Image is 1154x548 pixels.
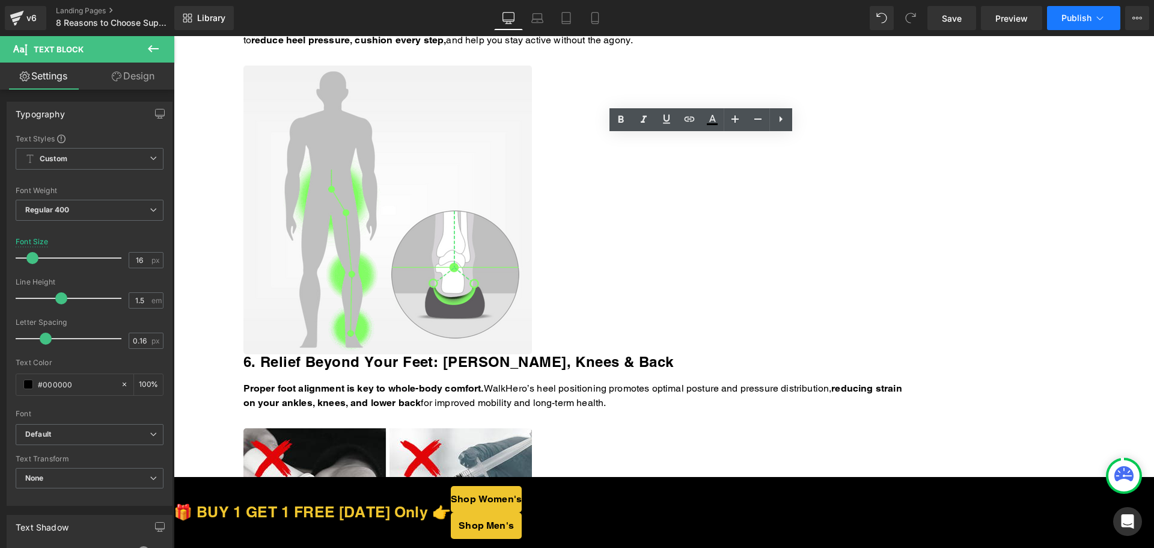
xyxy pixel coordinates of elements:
span: Library [197,13,225,23]
div: Open Intercom Messenger [1113,507,1142,536]
div: v6 [24,10,39,26]
a: Shop Men's [277,476,348,503]
button: More [1125,6,1149,30]
a: Preview [981,6,1042,30]
a: Laptop [523,6,552,30]
div: To enrich screen reader interactions, please activate Accessibility in Grammarly extension settings [70,345,731,374]
a: New Library [174,6,234,30]
input: Color [38,378,115,391]
span: Preview [995,12,1028,25]
b: None [25,473,44,482]
div: Text Transform [16,455,163,463]
div: Typography [16,102,65,119]
span: 8 Reasons to Choose Supportive Slippers [56,18,171,28]
div: % [134,374,163,395]
a: Mobile [581,6,609,30]
div: Font Weight [16,186,163,195]
a: Tablet [552,6,581,30]
div: Text Color [16,359,163,367]
p: WalkHero’s heel positioning promotes optimal posture and pressure distribution, for improved mobi... [70,345,731,374]
a: Landing Pages [56,6,194,16]
a: Desktop [494,6,523,30]
b: Custom [40,154,67,164]
span: Save [942,12,962,25]
div: Font [16,410,163,418]
a: v6 [5,6,46,30]
i: Default [25,429,51,440]
a: Shop Women's [277,450,348,476]
span: Shop Women's [277,456,348,470]
b: Regular 400 [25,205,70,214]
div: Text Styles [16,134,163,143]
span: px [151,256,162,264]
div: Line Height [16,278,163,286]
button: Redo [899,6,923,30]
iframe: To enrich screen reader interactions, please activate Accessibility in Grammarly extension settings [174,36,1154,548]
div: Letter Spacing [16,318,163,327]
span: Shop Men's [285,482,340,497]
span: Text Block [34,45,84,54]
span: px [151,337,162,345]
strong: Proper foot alignment is key to whole-body comfort. [70,346,310,358]
a: Design [90,63,177,90]
b: 6. Relief Beyond Your Feet: [PERSON_NAME], Knees & Back [70,317,500,334]
span: em [151,297,162,304]
button: Undo [870,6,894,30]
div: Text Shadow [16,516,69,532]
span: Publish [1061,13,1091,23]
div: Font Size [16,238,49,246]
button: Publish [1047,6,1120,30]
